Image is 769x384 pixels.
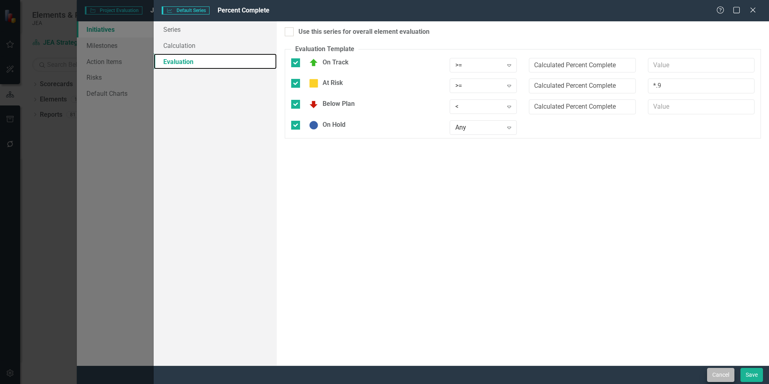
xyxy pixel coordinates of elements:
button: Cancel [707,368,734,382]
input: Series Name [529,99,635,114]
input: Value [648,78,755,93]
a: Series [154,21,277,37]
legend: Evaluation Template [291,45,358,54]
div: >= [455,81,502,91]
input: Series Name [529,58,635,73]
input: Value [648,99,755,114]
div: On Hold [305,120,345,130]
img: On Hold [309,120,319,130]
div: >= [455,60,502,70]
img: On Track [309,58,319,68]
img: Below Plan [309,99,319,109]
input: Value [648,58,755,73]
a: Calculation [154,37,277,54]
div: At Risk [305,78,343,88]
div: Below Plan [305,99,355,109]
input: Series Name [529,78,635,93]
img: At Risk [309,78,319,88]
a: Evaluation [154,54,277,70]
div: On Track [305,58,349,68]
button: Save [740,368,763,382]
div: Any [455,123,502,132]
div: < [455,102,502,111]
span: Percent Complete [218,6,269,14]
div: Use this series for overall element evaluation [298,27,430,37]
span: Default Series [162,6,209,14]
